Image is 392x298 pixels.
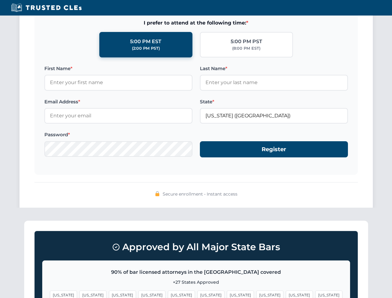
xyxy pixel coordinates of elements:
[44,75,192,90] input: Enter your first name
[200,65,348,72] label: Last Name
[44,131,192,138] label: Password
[232,45,260,52] div: (8:00 PM EST)
[163,191,237,197] span: Secure enrollment • Instant access
[44,108,192,124] input: Enter your email
[44,19,348,27] span: I prefer to attend at the following time:
[42,239,350,255] h3: Approved by All Major State Bars
[200,98,348,106] label: State
[44,98,192,106] label: Email Address
[130,38,161,46] div: 5:00 PM EST
[155,191,160,196] img: 🔒
[50,279,342,286] p: +27 States Approved
[132,45,160,52] div: (2:00 PM PST)
[50,268,342,276] p: 90% of bar licensed attorneys in the [GEOGRAPHIC_DATA] covered
[44,65,192,72] label: First Name
[231,38,262,46] div: 5:00 PM PST
[200,141,348,158] button: Register
[200,108,348,124] input: Louisiana (LA)
[200,75,348,90] input: Enter your last name
[9,3,83,12] img: Trusted CLEs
